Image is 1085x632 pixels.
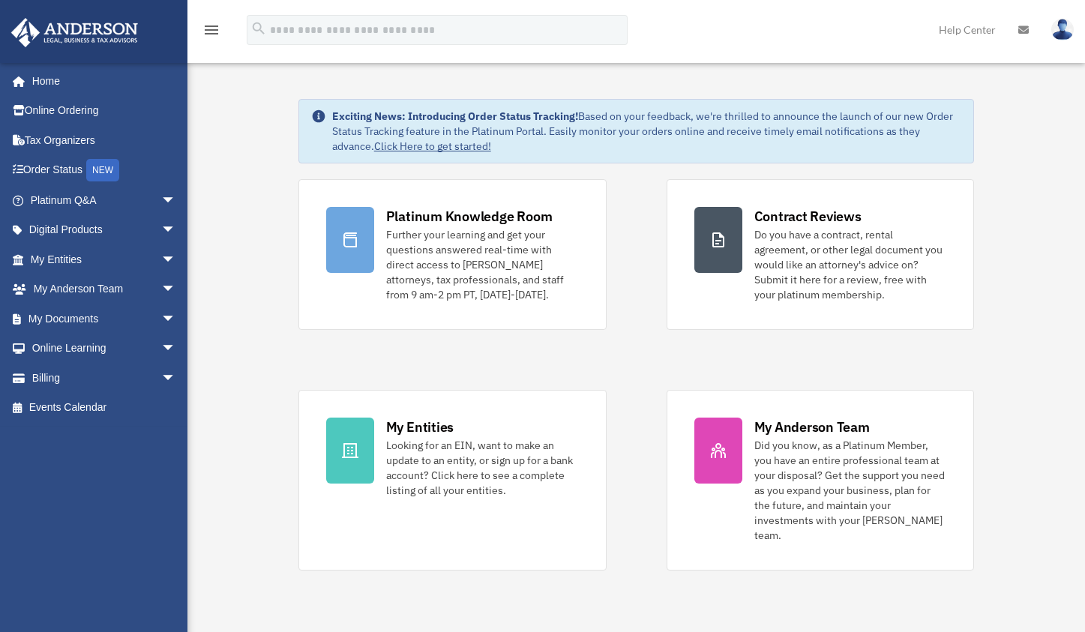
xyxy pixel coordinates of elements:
i: search [250,20,267,37]
a: Events Calendar [10,393,199,423]
a: Click Here to get started! [374,139,491,153]
strong: Exciting News: Introducing Order Status Tracking! [332,109,578,123]
a: Order StatusNEW [10,155,199,186]
div: Contract Reviews [754,207,862,226]
a: Billingarrow_drop_down [10,363,199,393]
a: menu [202,26,220,39]
span: arrow_drop_down [161,185,191,216]
div: Do you have a contract, rental agreement, or other legal document you would like an attorney's ad... [754,227,947,302]
div: Further your learning and get your questions answered real-time with direct access to [PERSON_NAM... [386,227,579,302]
a: Online Learningarrow_drop_down [10,334,199,364]
a: My Entitiesarrow_drop_down [10,244,199,274]
a: Platinum Knowledge Room Further your learning and get your questions answered real-time with dire... [298,179,607,330]
div: Looking for an EIN, want to make an update to an entity, or sign up for a bank account? Click her... [386,438,579,498]
a: My Anderson Teamarrow_drop_down [10,274,199,304]
i: menu [202,21,220,39]
a: Digital Productsarrow_drop_down [10,215,199,245]
a: My Anderson Team Did you know, as a Platinum Member, you have an entire professional team at your... [667,390,975,571]
span: arrow_drop_down [161,274,191,305]
span: arrow_drop_down [161,363,191,394]
a: My Documentsarrow_drop_down [10,304,199,334]
div: Based on your feedback, we're thrilled to announce the launch of our new Order Status Tracking fe... [332,109,962,154]
img: Anderson Advisors Platinum Portal [7,18,142,47]
div: My Entities [386,418,454,436]
a: Platinum Q&Aarrow_drop_down [10,185,199,215]
img: User Pic [1051,19,1074,40]
span: arrow_drop_down [161,334,191,364]
a: Tax Organizers [10,125,199,155]
a: Contract Reviews Do you have a contract, rental agreement, or other legal document you would like... [667,179,975,330]
span: arrow_drop_down [161,244,191,275]
a: My Entities Looking for an EIN, want to make an update to an entity, or sign up for a bank accoun... [298,390,607,571]
div: Did you know, as a Platinum Member, you have an entire professional team at your disposal? Get th... [754,438,947,543]
a: Home [10,66,191,96]
div: NEW [86,159,119,181]
span: arrow_drop_down [161,304,191,334]
span: arrow_drop_down [161,215,191,246]
div: My Anderson Team [754,418,870,436]
a: Online Ordering [10,96,199,126]
div: Platinum Knowledge Room [386,207,553,226]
